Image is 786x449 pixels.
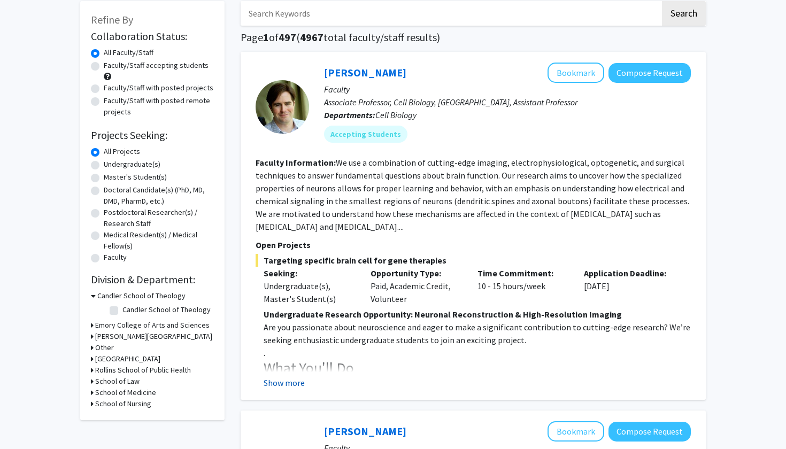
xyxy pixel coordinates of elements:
span: 4967 [300,30,323,44]
div: Undergraduate(s), Master's Student(s) [264,280,355,305]
h3: School of Law [95,376,140,387]
h2: Collaboration Status: [91,30,214,43]
h3: [PERSON_NAME][GEOGRAPHIC_DATA] [95,331,212,342]
p: Time Commitment: [477,267,568,280]
p: Associate Professor, Cell Biology, [GEOGRAPHIC_DATA], Assistant Professor [324,96,691,109]
label: Faculty/Staff with posted projects [104,82,213,94]
h1: Page of ( total faculty/staff results) [241,31,706,44]
fg-read-more: We use a combination of cutting-edge imaging, electrophysiological, optogenetic, and surgical tec... [256,157,689,232]
h3: Rollins School of Public Health [95,365,191,376]
span: Refine By [91,13,133,26]
p: Opportunity Type: [371,267,461,280]
h3: What You'll Do [264,359,691,377]
span: 1 [263,30,269,44]
label: Candler School of Theology [122,304,211,315]
label: Faculty [104,252,127,263]
label: All Projects [104,146,140,157]
a: [PERSON_NAME] [324,424,406,438]
strong: Undergraduate Research Opportunity: Neuronal Reconstruction & High-Resolution Imaging [264,309,622,320]
h3: Emory College of Arts and Sciences [95,320,210,331]
p: Application Deadline: [584,267,675,280]
h3: [GEOGRAPHIC_DATA] [95,353,160,365]
label: Medical Resident(s) / Medical Fellow(s) [104,229,214,252]
label: All Faculty/Staff [104,47,153,58]
h3: School of Nursing [95,398,151,409]
button: Add Runze Yan to Bookmarks [548,421,604,442]
label: Faculty/Staff with posted remote projects [104,95,214,118]
label: Faculty/Staff accepting students [104,60,209,71]
h2: Division & Department: [91,273,214,286]
p: Are you passionate about neuroscience and eager to make a significant contribution to cutting-edg... [264,321,691,346]
label: Undergraduate(s) [104,159,160,170]
div: Paid, Academic Credit, Volunteer [363,267,469,305]
input: Search Keywords [241,1,660,26]
span: Cell Biology [375,110,417,120]
a: [PERSON_NAME] [324,66,406,79]
h3: Candler School of Theology [97,290,186,301]
label: Postdoctoral Researcher(s) / Research Staff [104,207,214,229]
p: Faculty [324,83,691,96]
span: 497 [279,30,296,44]
button: Compose Request to Matt Rowan [608,63,691,83]
p: Seeking: [264,267,355,280]
div: 10 - 15 hours/week [469,267,576,305]
button: Compose Request to Runze Yan [608,422,691,442]
span: Targeting specific brain cell for gene therapies [256,254,691,267]
button: Search [662,1,706,26]
h2: Projects Seeking: [91,129,214,142]
h3: Other [95,342,114,353]
div: [DATE] [576,267,683,305]
b: Departments: [324,110,375,120]
iframe: Chat [8,401,45,441]
p: Open Projects [256,238,691,251]
label: Master's Student(s) [104,172,167,183]
button: Add Matt Rowan to Bookmarks [548,63,604,83]
h3: School of Medicine [95,387,156,398]
label: Doctoral Candidate(s) (PhD, MD, DMD, PharmD, etc.) [104,184,214,207]
b: Faculty Information: [256,157,336,168]
button: Show more [264,376,305,389]
mat-chip: Accepting Students [324,126,407,143]
p: . [264,346,691,359]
